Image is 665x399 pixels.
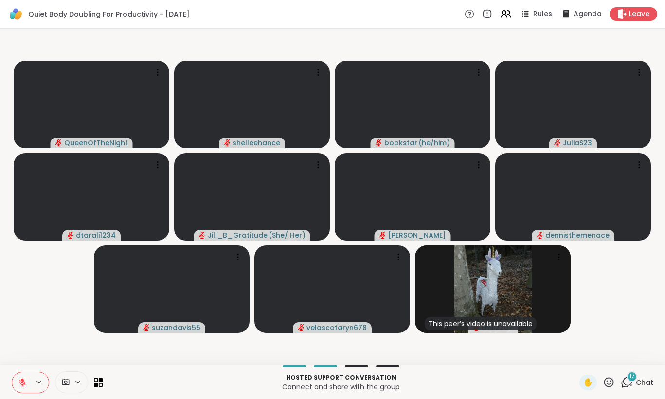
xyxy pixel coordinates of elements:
[533,9,552,19] span: Rules
[629,372,635,381] span: 17
[224,139,231,146] span: audio-muted
[583,377,593,388] span: ✋
[269,230,306,240] span: ( She/ Her )
[55,139,62,146] span: audio-muted
[64,138,128,148] span: QueenOfTheNight
[537,232,543,239] span: audio-muted
[388,230,446,240] span: [PERSON_NAME]
[8,6,24,22] img: ShareWell Logomark
[636,378,653,387] span: Chat
[379,232,386,239] span: audio-muted
[418,138,450,148] span: ( he/him )
[67,232,74,239] span: audio-muted
[298,324,305,331] span: audio-muted
[629,9,649,19] span: Leave
[574,9,602,19] span: Agenda
[306,323,367,332] span: velascotaryn678
[563,138,592,148] span: JuliaS23
[384,138,417,148] span: bookstar
[108,373,574,382] p: Hosted support conversation
[454,245,532,333] img: Emil2207
[143,324,150,331] span: audio-muted
[376,139,382,146] span: audio-muted
[208,230,268,240] span: Jill_B_Gratitude
[554,139,561,146] span: audio-muted
[233,138,280,148] span: shelleehance
[199,232,206,239] span: audio-muted
[108,382,574,392] p: Connect and share with the group
[152,323,200,332] span: suzandavis55
[425,317,537,330] div: This peer’s video is unavailable
[76,230,116,240] span: dtarali1234
[28,9,190,19] span: Quiet Body Doubling For Productivity - [DATE]
[545,230,610,240] span: dennisthemenace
